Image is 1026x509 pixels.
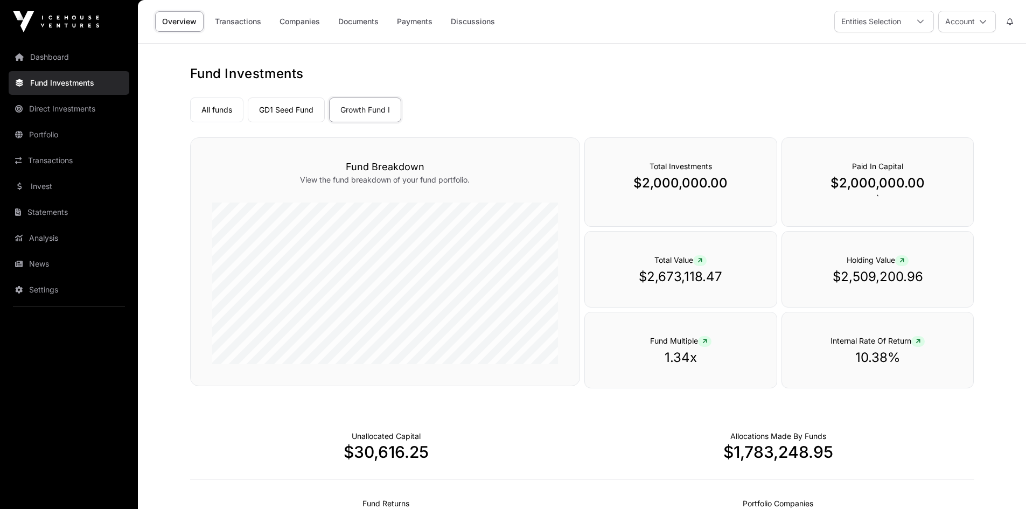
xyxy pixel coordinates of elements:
[329,97,401,122] a: Growth Fund I
[847,255,909,264] span: Holding Value
[190,65,974,82] h1: Fund Investments
[781,137,974,227] div: `
[390,11,439,32] a: Payments
[582,442,974,462] p: $1,783,248.95
[248,97,325,122] a: GD1 Seed Fund
[212,175,558,185] p: View the fund breakdown of your fund portfolio.
[9,252,129,276] a: News
[972,457,1026,509] iframe: Chat Widget
[273,11,327,32] a: Companies
[606,349,755,366] p: 1.34x
[9,226,129,250] a: Analysis
[9,149,129,172] a: Transactions
[804,349,952,366] p: 10.38%
[352,431,421,442] p: Cash not yet allocated
[743,498,813,509] p: Number of Companies Deployed Into
[190,442,582,462] p: $30,616.25
[804,175,952,192] p: $2,000,000.00
[155,11,204,32] a: Overview
[9,175,129,198] a: Invest
[444,11,502,32] a: Discussions
[650,162,712,171] span: Total Investments
[13,11,99,32] img: Icehouse Ventures Logo
[362,498,409,509] p: Realised Returns from Funds
[606,268,755,285] p: $2,673,118.47
[835,11,908,32] div: Entities Selection
[938,11,996,32] button: Account
[9,45,129,69] a: Dashboard
[606,175,755,192] p: $2,000,000.00
[331,11,386,32] a: Documents
[830,336,925,345] span: Internal Rate Of Return
[9,97,129,121] a: Direct Investments
[804,268,952,285] p: $2,509,200.96
[654,255,707,264] span: Total Value
[9,278,129,302] a: Settings
[9,71,129,95] a: Fund Investments
[9,123,129,147] a: Portfolio
[9,200,129,224] a: Statements
[730,431,826,442] p: Capital Deployed Into Companies
[208,11,268,32] a: Transactions
[852,162,903,171] span: Paid In Capital
[212,159,558,175] h3: Fund Breakdown
[190,97,243,122] a: All funds
[650,336,711,345] span: Fund Multiple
